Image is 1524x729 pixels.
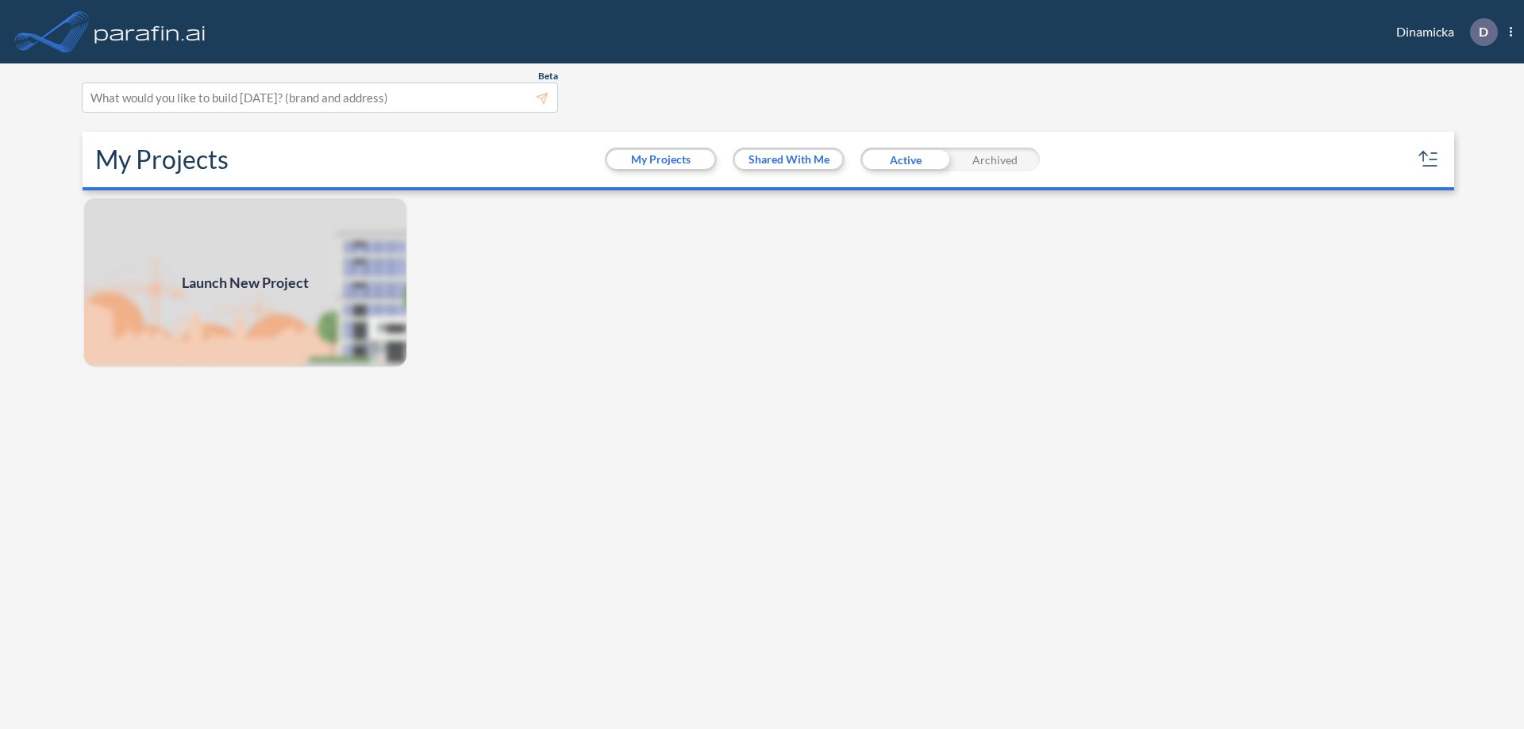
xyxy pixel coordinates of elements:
[95,144,229,175] h2: My Projects
[538,70,558,82] span: Beta
[607,150,714,169] button: My Projects
[83,197,408,368] a: Launch New Project
[950,148,1040,171] div: Archived
[182,272,309,294] span: Launch New Project
[83,197,408,368] img: add
[860,148,950,171] div: Active
[1479,25,1488,39] p: D
[91,16,209,48] img: logo
[1416,147,1441,172] button: sort
[735,150,842,169] button: Shared With Me
[1372,18,1512,46] div: Dinamicka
